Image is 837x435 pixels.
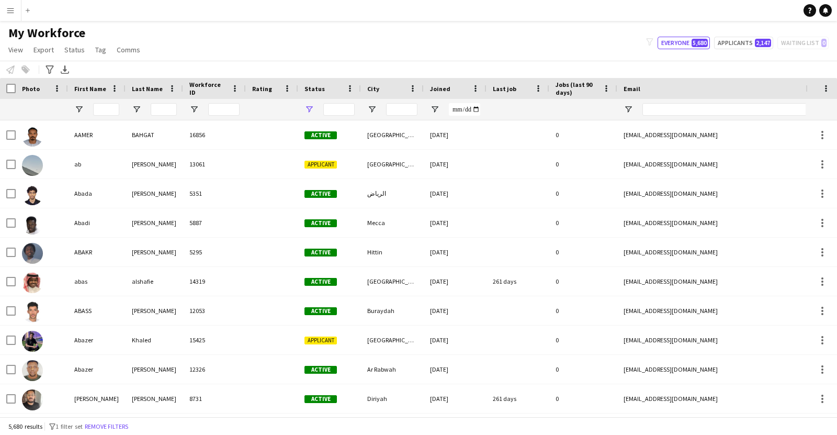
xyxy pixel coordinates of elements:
div: [PERSON_NAME] [68,384,126,413]
span: Active [304,366,337,374]
span: Rating [252,85,272,93]
div: [DATE] [424,296,487,325]
span: City [367,85,379,93]
div: 261 days [487,384,549,413]
div: [GEOGRAPHIC_DATA] [361,150,424,179]
div: 0 [549,238,617,266]
div: ‏[PERSON_NAME] [126,179,183,208]
div: 0 [549,120,617,149]
div: Diriyah [361,384,424,413]
div: 0 [549,267,617,296]
div: [DATE] [424,120,487,149]
div: 0 [549,150,617,179]
img: Abazer Mohamed [22,360,43,381]
span: 5,680 [692,39,708,47]
div: ‏Abada [68,179,126,208]
div: [EMAIL_ADDRESS][DOMAIN_NAME] [617,238,827,266]
span: Email [624,85,640,93]
div: 5295 [183,238,246,266]
div: [EMAIL_ADDRESS][DOMAIN_NAME] [617,384,827,413]
div: [DATE] [424,326,487,354]
span: View [8,45,23,54]
div: [GEOGRAPHIC_DATA] [361,326,424,354]
a: Export [29,43,58,57]
div: [DATE] [424,267,487,296]
div: [DATE] [424,208,487,237]
span: Export [33,45,54,54]
button: Open Filter Menu [430,105,439,114]
div: [DATE] [424,179,487,208]
div: [EMAIL_ADDRESS][DOMAIN_NAME] [617,296,827,325]
div: 12326 [183,355,246,384]
div: [EMAIL_ADDRESS][DOMAIN_NAME] [617,326,827,354]
span: Status [64,45,85,54]
div: AAMER [68,120,126,149]
div: Khaled [126,326,183,354]
div: ABAKR [68,238,126,266]
div: Abazer [68,355,126,384]
input: First Name Filter Input [93,103,119,116]
div: 5887 [183,208,246,237]
div: 16856 [183,120,246,149]
input: Email Filter Input [642,103,820,116]
span: Applicant [304,337,337,344]
div: [DATE] [424,384,487,413]
div: [GEOGRAPHIC_DATA] [361,267,424,296]
div: [PERSON_NAME] [126,384,183,413]
div: 0 [549,326,617,354]
div: [PERSON_NAME] [126,208,183,237]
button: Open Filter Menu [74,105,84,114]
div: BAHGAT [126,120,183,149]
input: Joined Filter Input [449,103,480,116]
div: alshafie [126,267,183,296]
div: ab [68,150,126,179]
button: Open Filter Menu [132,105,141,114]
div: [PERSON_NAME] [126,150,183,179]
div: [PERSON_NAME] [126,355,183,384]
img: Abadi Abdurahman [22,214,43,235]
div: 0 [549,208,617,237]
div: 14319 [183,267,246,296]
div: [GEOGRAPHIC_DATA] [361,120,424,149]
span: My Workforce [8,25,85,41]
span: Applicant [304,161,337,169]
button: Open Filter Menu [189,105,199,114]
div: [DATE] [424,150,487,179]
button: Applicants2,147 [714,37,773,49]
button: Open Filter Menu [367,105,377,114]
input: Last Name Filter Input [151,103,177,116]
span: 2,147 [755,39,771,47]
div: Mecca [361,208,424,237]
div: [EMAIL_ADDRESS][DOMAIN_NAME] [617,179,827,208]
button: Open Filter Menu [304,105,314,114]
img: ABASS ALHARIRI [22,302,43,322]
div: Buraydah [361,296,424,325]
span: Status [304,85,325,93]
span: Comms [117,45,140,54]
span: Active [304,278,337,286]
div: 0 [549,179,617,208]
a: Comms [112,43,144,57]
span: Active [304,190,337,198]
div: 5351 [183,179,246,208]
span: Active [304,395,337,403]
div: 13061 [183,150,246,179]
app-action-btn: Advanced filters [43,63,56,76]
img: AAMER BAHGAT [22,126,43,147]
a: Tag [91,43,110,57]
div: Abazer [68,326,126,354]
div: 0 [549,296,617,325]
img: Abazer Khaled [22,331,43,352]
div: [PERSON_NAME] [126,238,183,266]
div: [EMAIL_ADDRESS][DOMAIN_NAME] [617,355,827,384]
img: abas alshafie [22,272,43,293]
img: ABAKR Mohammad [22,243,43,264]
div: [DATE] [424,238,487,266]
span: Tag [95,45,106,54]
div: [EMAIL_ADDRESS][DOMAIN_NAME] [617,208,827,237]
div: 0 [549,355,617,384]
div: [PERSON_NAME] [126,296,183,325]
span: Workforce ID [189,81,227,96]
input: Workforce ID Filter Input [208,103,240,116]
app-action-btn: Export XLSX [59,63,71,76]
